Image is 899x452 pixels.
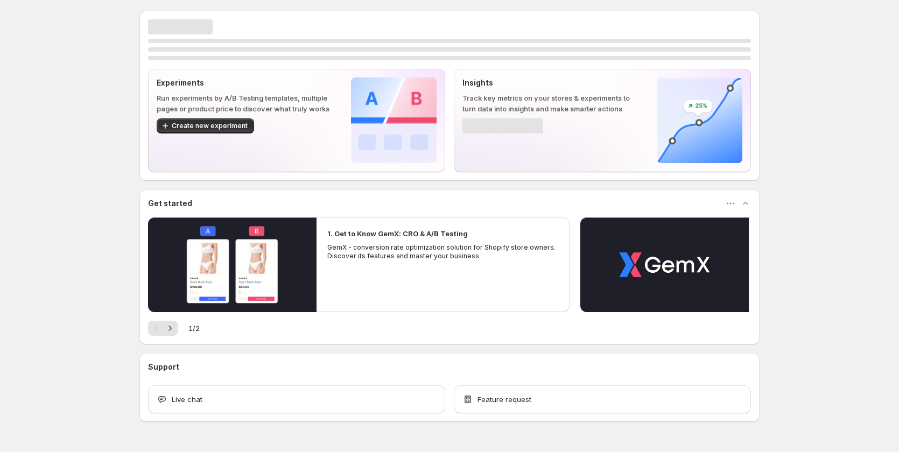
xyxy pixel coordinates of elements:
[148,217,317,312] button: Play video
[327,243,559,260] p: GemX - conversion rate optimization solution for Shopify store owners. Discover its features and ...
[148,321,178,336] nav: Pagination
[657,77,742,163] img: Insights
[163,321,178,336] button: Next
[327,228,468,239] h2: 1. Get to Know GemX: CRO & A/B Testing
[172,122,248,130] span: Create new experiment
[351,77,437,163] img: Experiments
[462,93,640,114] p: Track key metrics on your stores & experiments to turn data into insights and make smarter actions
[148,362,179,372] h3: Support
[462,77,640,88] p: Insights
[148,198,192,209] h3: Get started
[157,77,334,88] p: Experiments
[172,394,202,405] span: Live chat
[157,118,254,133] button: Create new experiment
[157,93,334,114] p: Run experiments by A/B Testing templates, multiple pages or product price to discover what truly ...
[580,217,749,312] button: Play video
[477,394,531,405] span: Feature request
[188,323,200,334] span: 1 / 2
